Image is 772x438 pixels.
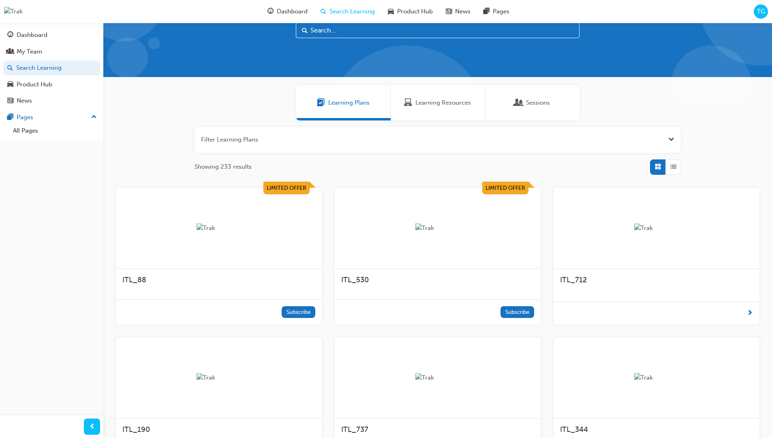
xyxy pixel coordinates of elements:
span: search-icon [321,6,326,17]
span: Limited Offer [267,185,306,191]
a: Learning PlansLearning Plans [296,85,391,120]
span: up-icon [91,112,97,122]
span: car-icon [7,81,13,88]
a: car-iconProduct Hub [381,3,439,20]
span: ITL_530 [341,275,369,284]
a: Limited OfferTrakITL_88Subscribe [116,188,322,325]
a: news-iconNews [439,3,477,20]
a: All Pages [10,125,100,137]
div: News [17,96,32,105]
span: news-icon [7,97,13,105]
a: pages-iconPages [477,3,516,20]
span: Grid [655,162,661,172]
span: Learning Resources [415,98,471,107]
a: Learning ResourcesLearning Resources [391,85,485,120]
span: guage-icon [7,32,13,39]
span: ITL_190 [122,425,150,434]
span: TG [757,7,765,16]
img: Trak [634,223,679,233]
span: car-icon [388,6,394,17]
button: Open the filter [668,135,674,144]
img: Trak [415,223,460,233]
span: Search [302,26,308,35]
span: ITL_88 [122,275,146,284]
img: Trak [415,373,460,382]
a: Limited OfferTrakITL_530Subscribe [335,188,541,325]
button: Subscribe [282,306,315,318]
span: Learning Resources [404,98,412,107]
a: My Team [3,44,100,59]
div: Product Hub [17,80,52,89]
a: Dashboard [3,28,100,43]
span: Sessions [515,98,523,107]
span: Learning Plans [317,98,325,107]
button: Pages [3,110,100,125]
span: Pages [493,7,509,16]
div: Dashboard [17,30,47,40]
span: pages-icon [483,6,490,17]
span: guage-icon [267,6,274,17]
a: Search Learning [3,60,100,75]
a: SessionsSessions [485,85,580,120]
span: Sessions [526,98,550,107]
button: DashboardMy TeamSearch LearningProduct HubNews [3,26,100,110]
span: next-icon [747,308,753,318]
span: news-icon [446,6,452,17]
span: pages-icon [7,114,13,121]
a: News [3,93,100,108]
span: News [455,7,470,16]
img: Trak [4,7,23,16]
div: My Team [17,47,42,56]
a: Product Hub [3,77,100,92]
span: prev-icon [89,422,95,432]
button: TG [754,4,768,19]
a: TrakITL_712 [554,188,759,325]
span: ITL_737 [341,425,368,434]
span: Dashboard [277,7,308,16]
span: people-icon [7,48,13,56]
span: ITL_344 [560,425,588,434]
img: Trak [197,223,241,233]
span: Product Hub [397,7,433,16]
div: Pages [17,113,33,122]
span: List [670,162,676,172]
button: Subscribe [500,306,534,318]
a: search-iconSearch Learning [314,3,381,20]
span: Search Learning [329,7,375,16]
span: Limited Offer [485,185,525,191]
span: Learning Plans [328,98,370,107]
span: ITL_712 [560,275,587,284]
span: Showing 233 results [195,162,252,172]
img: Trak [634,373,679,382]
span: search-icon [7,64,13,72]
img: Trak [197,373,241,382]
a: guage-iconDashboard [261,3,314,20]
input: Search... [296,23,580,38]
